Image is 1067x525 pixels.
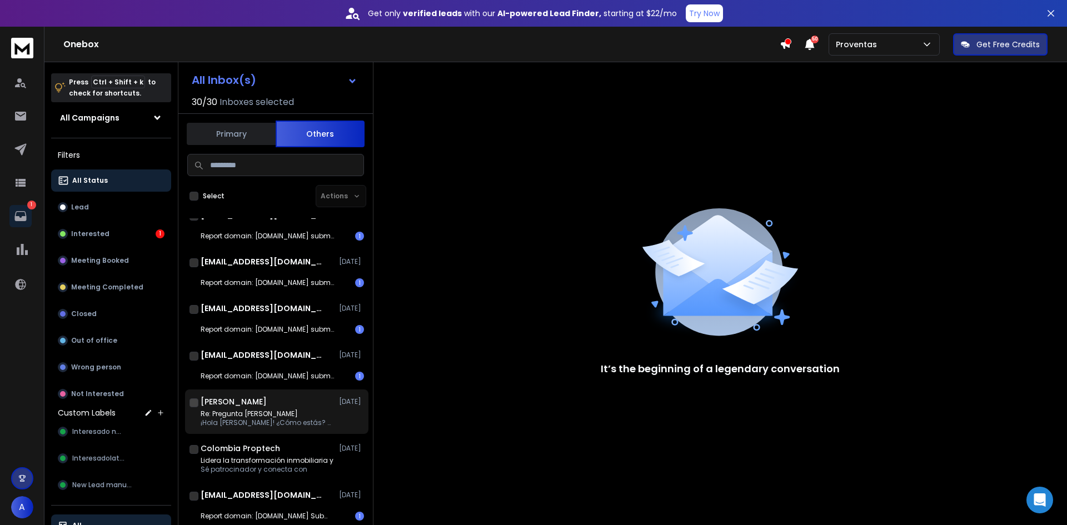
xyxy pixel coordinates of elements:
[201,418,334,427] p: ¡Hola [PERSON_NAME]! ¿Cómo estás? Te
[51,107,171,129] button: All Campaigns
[1026,487,1053,513] div: Open Intercom Messenger
[976,39,1040,50] p: Get Free Credits
[51,276,171,298] button: Meeting Completed
[203,192,225,201] label: Select
[355,372,364,381] div: 1
[51,196,171,218] button: Lead
[201,256,323,267] h1: [EMAIL_ADDRESS][DOMAIN_NAME]
[72,176,108,185] p: All Status
[339,491,364,499] p: [DATE]
[355,325,364,334] div: 1
[201,303,323,314] h1: [EMAIL_ADDRESS][DOMAIN_NAME]
[811,36,819,43] span: 50
[355,232,364,241] div: 1
[339,397,364,406] p: [DATE]
[953,33,1048,56] button: Get Free Credits
[51,474,171,496] button: New Lead manual
[51,356,171,378] button: Wrong person
[368,8,677,19] p: Get only with our starting at $22/mo
[201,443,280,454] h1: Colombia Proptech
[201,409,334,418] p: Re: Pregunta [PERSON_NAME]
[355,512,364,521] div: 1
[72,454,126,463] span: Interesadolater
[69,77,156,99] p: Press to check for shortcuts.
[11,496,33,518] button: A
[71,363,121,372] p: Wrong person
[51,147,171,163] h3: Filters
[72,481,132,489] span: New Lead manual
[11,38,33,58] img: logo
[601,361,840,377] p: It’s the beginning of a legendary conversation
[71,229,109,238] p: Interested
[58,407,116,418] h3: Custom Labels
[689,8,720,19] p: Try Now
[72,427,126,436] span: Interesado new
[156,229,164,238] div: 1
[403,8,462,19] strong: verified leads
[63,38,780,51] h1: Onebox
[201,489,323,501] h1: [EMAIL_ADDRESS][DOMAIN_NAME]
[192,74,256,86] h1: All Inbox(s)
[51,223,171,245] button: Interested1
[201,465,333,474] p: Sé patrocinador y conecta con
[27,201,36,209] p: 1
[355,278,364,287] div: 1
[201,232,334,241] p: Report domain: [DOMAIN_NAME] submitter: [DOMAIN_NAME]
[187,122,276,146] button: Primary
[201,456,333,465] p: Lidera la transformación inmobiliaria y
[51,169,171,192] button: All Status
[51,447,171,469] button: Interesadolater
[836,39,881,50] p: Proventas
[686,4,723,22] button: Try Now
[201,396,267,407] h1: [PERSON_NAME]
[51,329,171,352] button: Out of office
[60,112,119,123] h1: All Campaigns
[201,512,334,521] p: Report domain: [DOMAIN_NAME] Submitter: [DOMAIN_NAME]
[91,76,145,88] span: Ctrl + Shift + k
[201,372,334,381] p: Report domain: [DOMAIN_NAME] submitter: [DOMAIN_NAME]
[339,257,364,266] p: [DATE]
[339,304,364,313] p: [DATE]
[71,256,129,265] p: Meeting Booked
[51,249,171,272] button: Meeting Booked
[51,421,171,443] button: Interesado new
[71,309,97,318] p: Closed
[71,203,89,212] p: Lead
[201,325,334,334] p: Report domain: [DOMAIN_NAME] submitter: [DOMAIN_NAME]
[9,205,32,227] a: 1
[497,8,601,19] strong: AI-powered Lead Finder,
[192,96,217,109] span: 30 / 30
[183,69,366,91] button: All Inbox(s)
[51,303,171,325] button: Closed
[276,121,365,147] button: Others
[220,96,294,109] h3: Inboxes selected
[71,389,124,398] p: Not Interested
[339,444,364,453] p: [DATE]
[339,351,364,359] p: [DATE]
[71,283,143,292] p: Meeting Completed
[201,349,323,361] h1: [EMAIL_ADDRESS][DOMAIN_NAME]
[71,336,117,345] p: Out of office
[201,278,334,287] p: Report domain: [DOMAIN_NAME] submitter: [DOMAIN_NAME]
[51,383,171,405] button: Not Interested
